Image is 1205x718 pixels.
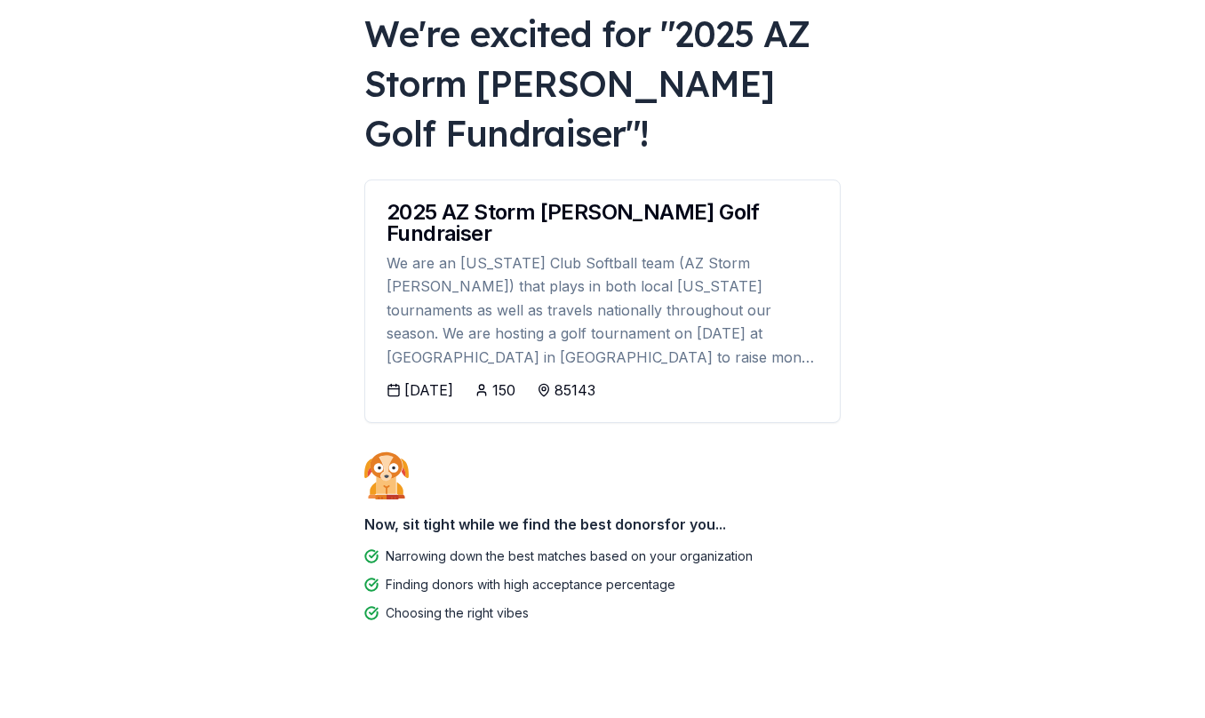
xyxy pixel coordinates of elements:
div: We are an [US_STATE] Club Softball team (AZ Storm [PERSON_NAME]) that plays in both local [US_STA... [387,251,818,369]
div: Choosing the right vibes [386,602,529,624]
div: We're excited for " 2025 AZ Storm [PERSON_NAME] Golf Fundraiser "! [364,9,841,158]
div: [DATE] [404,379,453,401]
div: Narrowing down the best matches based on your organization [386,546,753,567]
div: 150 [492,379,515,401]
div: Finding donors with high acceptance percentage [386,574,675,595]
div: 2025 AZ Storm [PERSON_NAME] Golf Fundraiser [387,202,818,244]
div: 85143 [555,379,595,401]
div: Now, sit tight while we find the best donors for you... [364,507,841,542]
img: Dog waiting patiently [364,451,409,499]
